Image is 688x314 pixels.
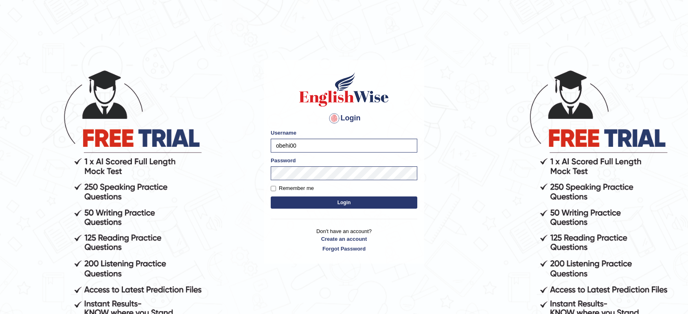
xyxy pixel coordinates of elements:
[271,235,417,243] a: Create an account
[271,186,276,191] input: Remember me
[271,184,314,192] label: Remember me
[271,227,417,253] p: Don't have an account?
[271,129,296,137] label: Username
[298,71,390,108] img: Logo of English Wise sign in for intelligent practice with AI
[271,112,417,125] h4: Login
[271,245,417,253] a: Forgot Password
[271,196,417,209] button: Login
[271,157,296,164] label: Password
